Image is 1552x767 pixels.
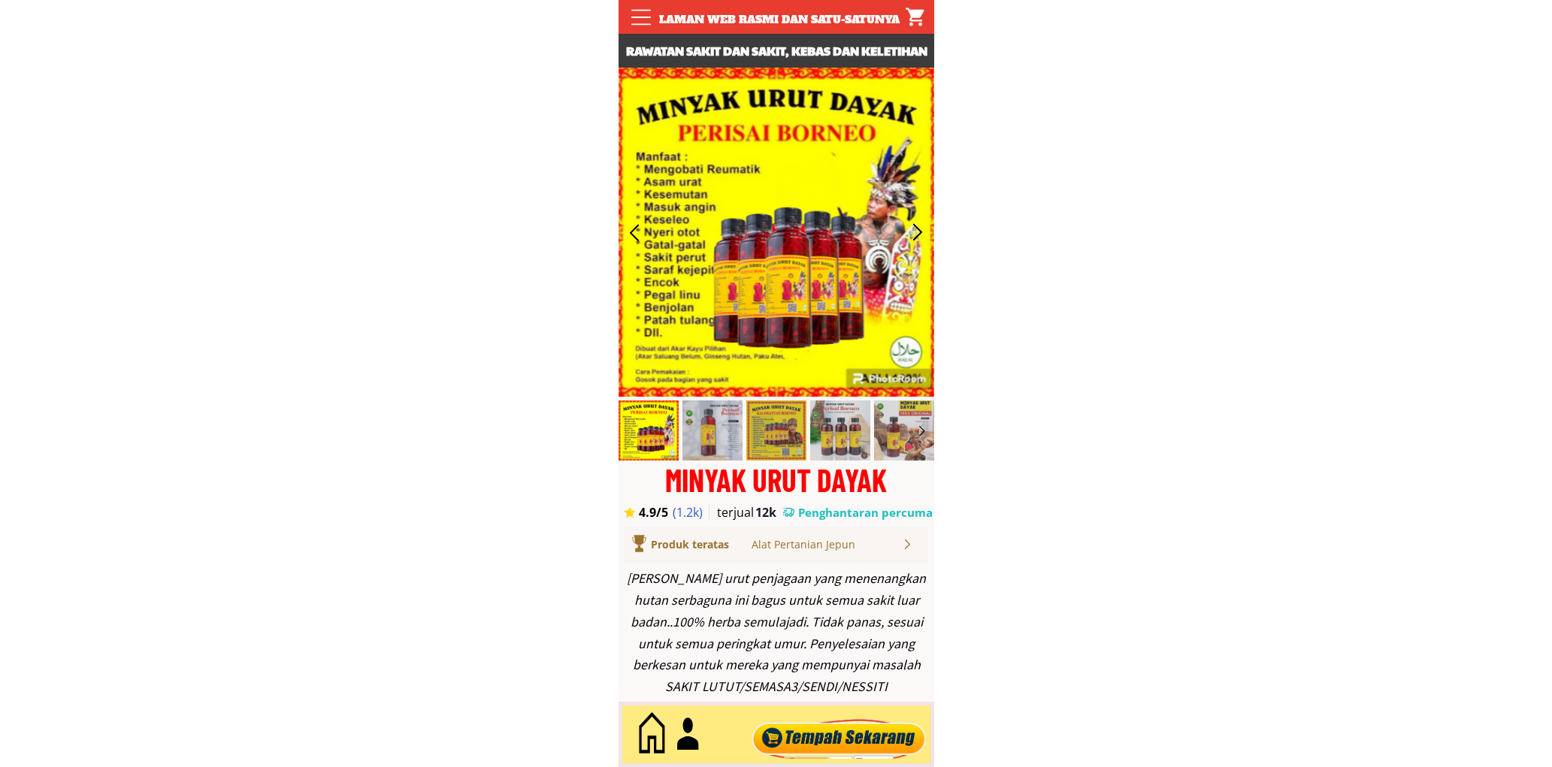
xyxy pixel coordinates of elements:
div: Laman web rasmi dan satu-satunya [651,11,908,28]
div: Alat Pertanian Jepun [752,536,901,553]
h3: Rawatan sakit dan sakit, kebas dan keletihan [619,41,934,61]
div: MINYAK URUT DAYAK [619,464,934,495]
h3: 4.9/5 [639,504,681,521]
h3: 12k [755,504,781,521]
h3: (1.2k) [673,504,711,521]
h3: terjual [717,504,768,521]
div: Produk teratas [651,536,772,553]
div: [PERSON_NAME] urut penjagaan yang menenangkan hutan serbaguna ini bagus untuk semua sakit luar ba... [626,568,927,698]
h3: Penghantaran percuma [798,505,933,521]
